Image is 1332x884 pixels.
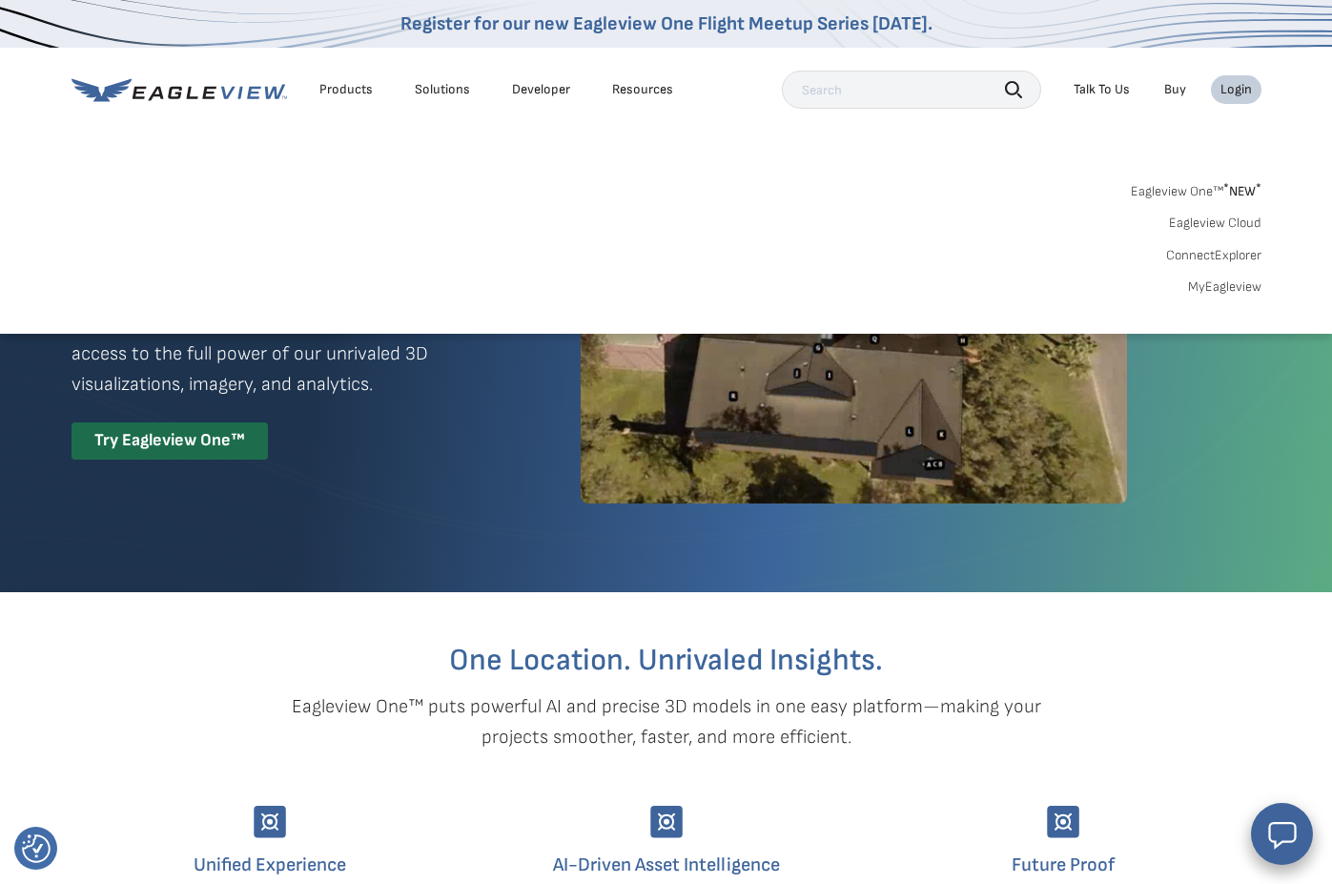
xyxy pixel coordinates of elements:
[86,850,454,880] h4: Unified Experience
[612,81,673,98] div: Resources
[415,81,470,98] div: Solutions
[400,12,932,35] a: Register for our new Eagleview One Flight Meetup Series [DATE].
[1131,177,1261,199] a: Eagleview One™*NEW*
[879,850,1247,880] h4: Future Proof
[1166,247,1261,264] a: ConnectExplorer
[1047,806,1079,838] img: Group-9744.svg
[1220,81,1252,98] div: Login
[22,834,51,863] button: Consent Preferences
[512,81,570,98] a: Developer
[650,806,683,838] img: Group-9744.svg
[1169,215,1261,232] a: Eagleview Cloud
[1188,278,1261,296] a: MyEagleview
[72,308,512,400] p: A premium digital experience that provides seamless access to the full power of our unrivaled 3D ...
[254,806,286,838] img: Group-9744.svg
[1074,81,1130,98] div: Talk To Us
[22,834,51,863] img: Revisit consent button
[258,691,1075,752] p: Eagleview One™ puts powerful AI and precise 3D models in one easy platform—making your projects s...
[1223,183,1261,199] span: NEW
[782,71,1041,109] input: Search
[72,422,268,460] div: Try Eagleview One™
[482,850,850,880] h4: AI-Driven Asset Intelligence
[1164,81,1186,98] a: Buy
[1251,803,1313,865] button: Open chat window
[319,81,373,98] div: Products
[86,646,1247,676] h2: One Location. Unrivaled Insights.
